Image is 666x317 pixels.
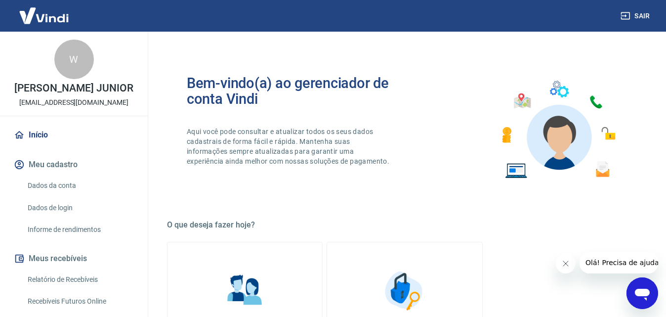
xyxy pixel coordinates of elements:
a: Informe de rendimentos [24,220,136,240]
p: [EMAIL_ADDRESS][DOMAIN_NAME] [19,97,128,108]
a: Início [12,124,136,146]
button: Meus recebíveis [12,248,136,270]
iframe: Mensagem da empresa [580,252,658,273]
img: Segurança [380,266,429,316]
p: Aqui você pode consultar e atualizar todos os seus dados cadastrais de forma fácil e rápida. Mant... [187,127,391,166]
img: Informações pessoais [220,266,270,316]
p: [PERSON_NAME] JUNIOR [14,83,133,93]
span: Olá! Precisa de ajuda? [6,7,83,15]
a: Relatório de Recebíveis [24,270,136,290]
img: Imagem de um avatar masculino com diversos icones exemplificando as funcionalidades do gerenciado... [493,75,623,184]
a: Dados da conta [24,176,136,196]
button: Sair [619,7,654,25]
a: Dados de login [24,198,136,218]
iframe: Botão para abrir a janela de mensagens [626,277,658,309]
a: Recebíveis Futuros Online [24,291,136,312]
iframe: Fechar mensagem [556,254,576,273]
div: W [54,40,94,79]
button: Meu cadastro [12,154,136,176]
h2: Bem-vindo(a) ao gerenciador de conta Vindi [187,75,405,107]
h5: O que deseja fazer hoje? [167,220,642,230]
img: Vindi [12,0,76,31]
